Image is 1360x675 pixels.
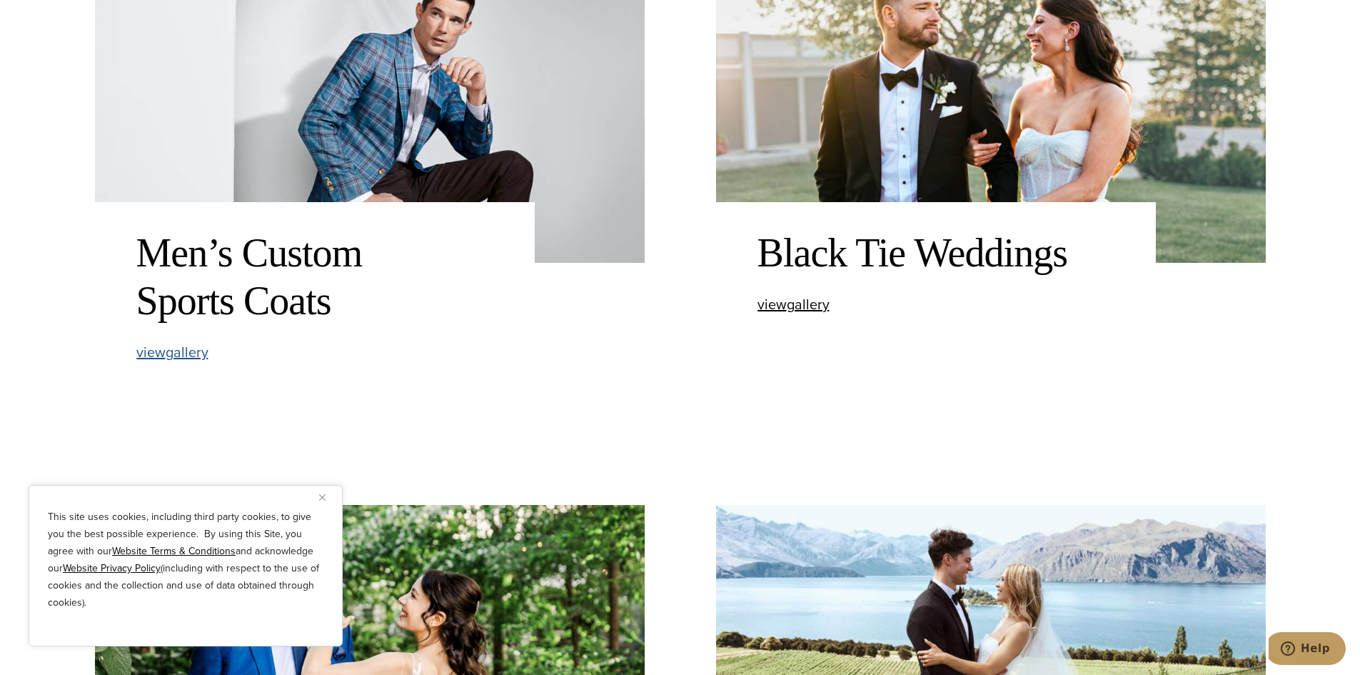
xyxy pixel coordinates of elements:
button: Close [319,489,336,506]
a: Website Terms & Conditions [112,544,236,559]
iframe: Opens a widget where you can chat to one of our agents [1269,632,1346,668]
span: view gallery [757,294,830,315]
span: view gallery [136,341,208,363]
a: viewgallery [757,297,830,312]
h2: Men’s Custom Sports Coats [136,229,493,325]
p: This site uses cookies, including third party cookies, to give you the best possible experience. ... [48,509,323,611]
a: viewgallery [136,345,208,360]
h2: Black Tie Weddings [757,229,1114,277]
img: Close [319,494,326,501]
a: Website Privacy Policy [63,561,161,576]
